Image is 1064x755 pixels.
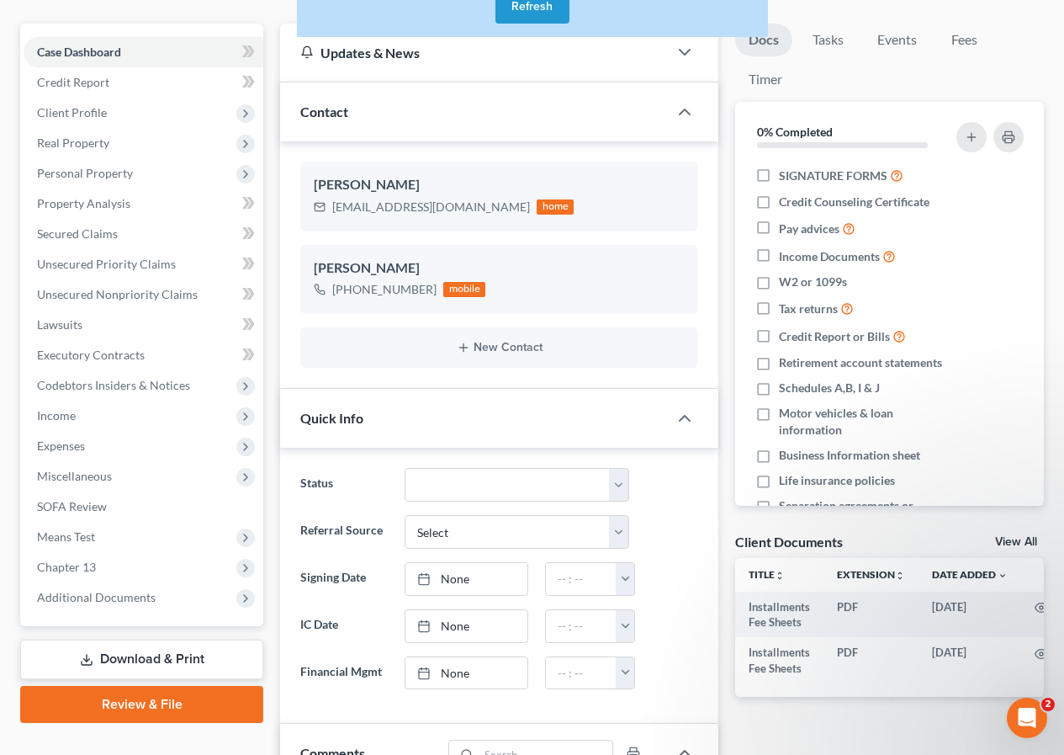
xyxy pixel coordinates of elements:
a: Timer [735,63,796,96]
div: Client Documents [735,533,843,550]
input: -- : -- [546,657,617,689]
span: Real Property [37,136,109,150]
a: Secured Claims [24,219,263,249]
td: Installments Fee Sheets [735,637,823,683]
div: [PERSON_NAME] [314,258,685,279]
a: Date Added expand_more [932,568,1008,581]
span: Client Profile [37,105,107,120]
span: Codebtors Insiders & Notices [37,378,190,392]
i: unfold_more [775,571,785,581]
a: Credit Report [24,67,263,98]
a: None [405,563,528,595]
strong: 0% Completed [757,125,833,139]
a: None [405,610,528,642]
span: Contact [300,104,348,120]
a: Fees [937,24,991,56]
td: Installments Fee Sheets [735,592,823,638]
a: Executory Contracts [24,340,263,370]
span: Quick Info [300,410,363,426]
td: PDF [823,637,918,683]
span: Means Test [37,529,95,544]
a: Unsecured Nonpriority Claims [24,279,263,310]
div: [EMAIL_ADDRESS][DOMAIN_NAME] [332,199,530,215]
span: Schedules A,B, I & J [779,380,880,396]
span: Pay advices [779,221,839,237]
input: -- : -- [546,610,617,642]
div: home [537,199,574,215]
a: None [405,657,528,689]
div: mobile [443,282,485,297]
div: [PERSON_NAME] [314,175,685,195]
span: Income [37,408,76,423]
td: PDF [823,592,918,638]
span: Property Analysis [37,196,130,210]
label: Status [292,468,395,502]
span: Tax returns [779,300,838,317]
a: SOFA Review [24,492,263,522]
a: Tasks [799,24,857,56]
a: Review & File [20,686,263,723]
span: Secured Claims [37,226,118,241]
a: View All [995,536,1037,548]
span: Case Dashboard [37,45,121,59]
button: New Contact [314,341,685,354]
span: Personal Property [37,166,133,180]
a: Property Analysis [24,189,263,219]
span: Life insurance policies [779,472,895,489]
span: Credit Report or Bills [779,328,890,345]
td: [DATE] [918,637,1021,683]
span: Credit Report [37,75,109,89]
span: Income Documents [779,248,880,265]
i: expand_more [998,571,1008,581]
a: Unsecured Priority Claims [24,249,263,279]
span: Business Information sheet [779,447,920,464]
span: Additional Documents [37,590,156,604]
span: 2 [1041,698,1055,711]
a: Lawsuits [24,310,263,340]
span: Separation agreements or decrees of divorces [779,497,952,531]
i: unfold_more [895,571,905,581]
span: SIGNATURE FORMS [779,167,887,184]
td: [DATE] [918,592,1021,638]
span: Miscellaneous [37,469,112,483]
span: Unsecured Nonpriority Claims [37,287,198,301]
label: Financial Mgmt [292,657,395,690]
span: Expenses [37,439,85,453]
div: Updates & News [300,44,648,61]
a: Case Dashboard [24,37,263,67]
div: [PHONE_NUMBER] [332,281,437,298]
span: Motor vehicles & loan information [779,405,952,439]
iframe: Intercom live chat [1007,698,1047,738]
label: Signing Date [292,562,395,596]
label: Referral Source [292,515,395,549]
a: Events [864,24,930,56]
span: SOFA Review [37,499,107,513]
a: Extensionunfold_more [837,568,905,581]
span: Chapter 13 [37,560,96,574]
span: W2 or 1099s [779,274,847,290]
span: Unsecured Priority Claims [37,257,176,271]
span: Retirement account statements [779,354,942,371]
label: IC Date [292,609,395,643]
a: Download & Print [20,640,263,679]
a: Titleunfold_more [749,568,785,581]
input: -- : -- [546,563,617,595]
span: Credit Counseling Certificate [779,194,929,210]
span: Executory Contracts [37,348,145,362]
span: Lawsuits [37,317,82,332]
